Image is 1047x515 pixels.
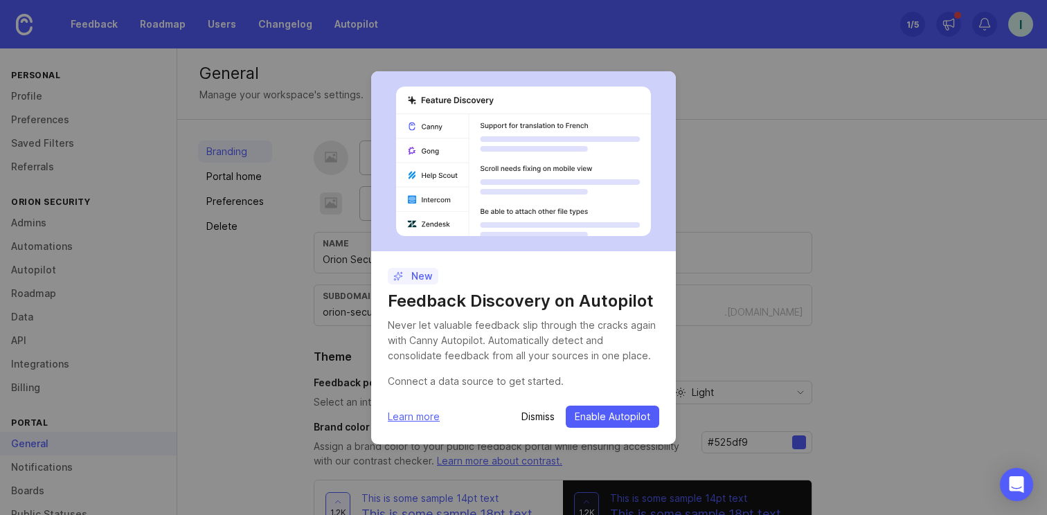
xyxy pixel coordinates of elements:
[388,290,659,312] h1: Feedback Discovery on Autopilot
[388,374,659,389] div: Connect a data source to get started.
[393,269,433,283] p: New
[575,410,650,424] span: Enable Autopilot
[388,318,659,363] div: Never let valuable feedback slip through the cracks again with Canny Autopilot. Automatically det...
[521,410,555,424] button: Dismiss
[396,87,651,236] img: autopilot-456452bdd303029aca878276f8eef889.svg
[566,406,659,428] button: Enable Autopilot
[1000,468,1033,501] div: Open Intercom Messenger
[388,409,440,424] a: Learn more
